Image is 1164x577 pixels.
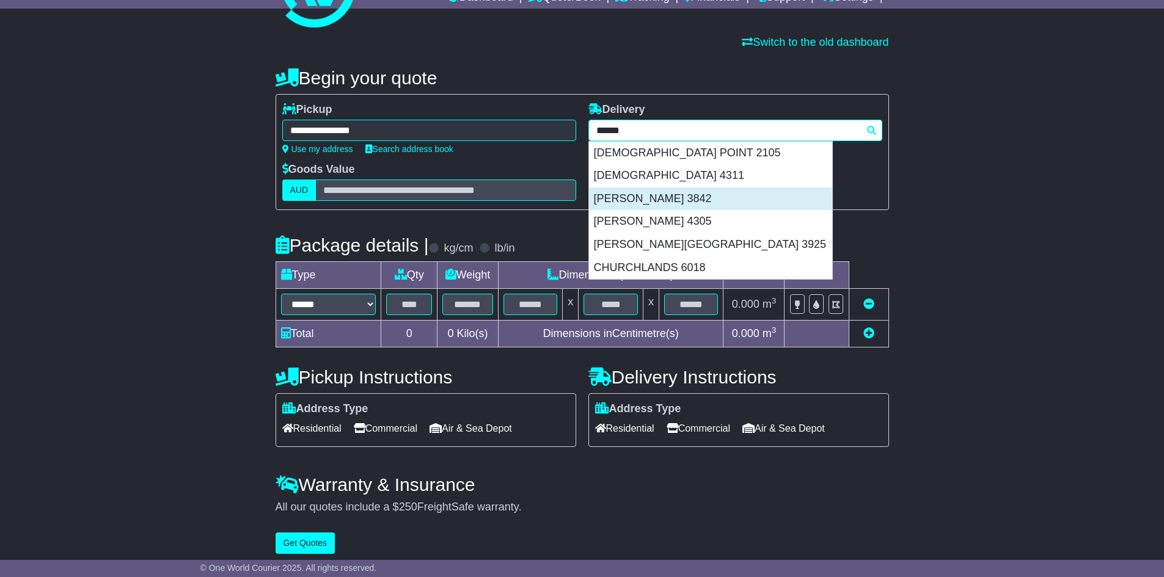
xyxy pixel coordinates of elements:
a: Add new item [863,327,874,339]
span: Air & Sea Depot [430,419,512,438]
div: [DEMOGRAPHIC_DATA] 4311 [589,164,832,187]
span: 250 [399,501,417,513]
label: Address Type [595,402,681,416]
td: Dimensions (L x W x H) [498,262,723,289]
td: Dimensions in Centimetre(s) [498,321,723,347]
span: m [763,327,777,339]
a: Search address book [365,144,453,154]
div: [PERSON_NAME][GEOGRAPHIC_DATA] 3925 [589,233,832,256]
sup: 3 [772,296,777,305]
span: Commercial [667,419,730,438]
div: [DEMOGRAPHIC_DATA] POINT 2105 [589,142,832,165]
h4: Delivery Instructions [588,367,889,387]
span: 0.000 [732,327,760,339]
span: Air & Sea Depot [742,419,825,438]
td: Qty [381,262,437,289]
sup: 3 [772,325,777,335]
a: Remove this item [863,298,874,310]
span: © One World Courier 2025. All rights reserved. [200,563,377,573]
a: Use my address [282,144,353,154]
label: Address Type [282,402,368,416]
h4: Begin your quote [276,68,889,88]
label: Pickup [282,103,332,117]
label: lb/in [494,242,514,255]
div: [PERSON_NAME] 3842 [589,187,832,211]
td: Weight [437,262,499,289]
div: CHURCHLANDS 6018 [589,256,832,280]
td: Kilo(s) [437,321,499,347]
span: 0 [447,327,453,339]
span: m [763,298,777,310]
td: x [643,289,659,321]
h4: Package details | [276,235,429,255]
span: Residential [595,419,654,438]
h4: Warranty & Insurance [276,474,889,495]
span: Commercial [354,419,417,438]
h4: Pickup Instructions [276,367,576,387]
button: Get Quotes [276,532,335,554]
div: All our quotes include a $ FreightSafe warranty. [276,501,889,514]
span: Residential [282,419,342,438]
div: [PERSON_NAME] 4305 [589,210,832,233]
label: kg/cm [444,242,473,255]
a: Switch to the old dashboard [742,36,888,48]
label: Delivery [588,103,645,117]
label: Goods Value [282,163,355,176]
td: Total [276,321,381,347]
td: 0 [381,321,437,347]
td: x [563,289,579,321]
span: 0.000 [732,298,760,310]
td: Type [276,262,381,289]
label: AUD [282,180,317,201]
typeahead: Please provide city [588,120,882,141]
